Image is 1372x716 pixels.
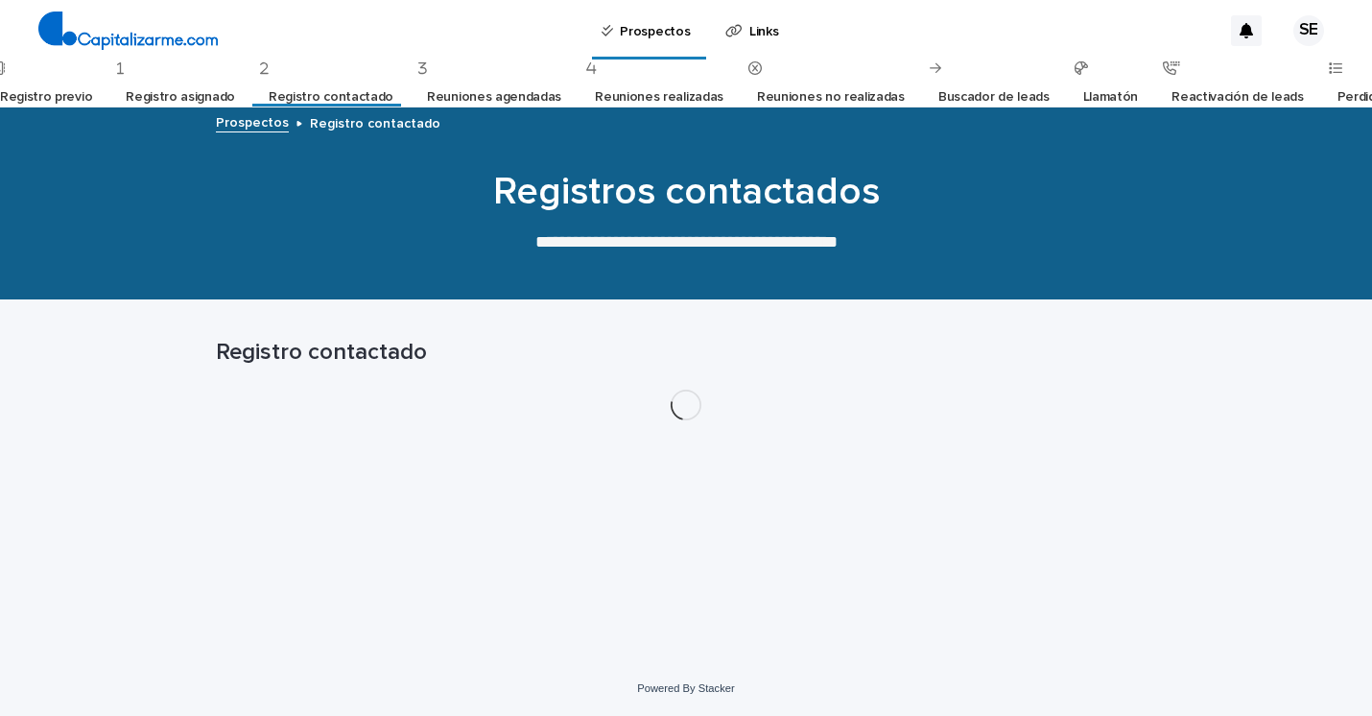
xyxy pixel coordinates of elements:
[1083,75,1139,120] a: Llamatón
[1293,15,1324,46] div: SE
[757,75,905,120] a: Reuniones no realizadas
[216,339,1156,367] h1: Registro contactado
[427,75,561,120] a: Reuniones agendadas
[216,110,289,132] a: Prospectos
[269,75,393,120] a: Registro contactado
[938,75,1050,120] a: Buscador de leads
[38,12,218,50] img: 4arMvv9wSvmHTHbXwTim
[1171,75,1304,120] a: Reactivación de leads
[595,75,723,120] a: Reuniones realizadas
[216,169,1156,215] h1: Registros contactados
[310,111,440,132] p: Registro contactado
[637,682,734,694] a: Powered By Stacker
[126,75,235,120] a: Registro asignado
